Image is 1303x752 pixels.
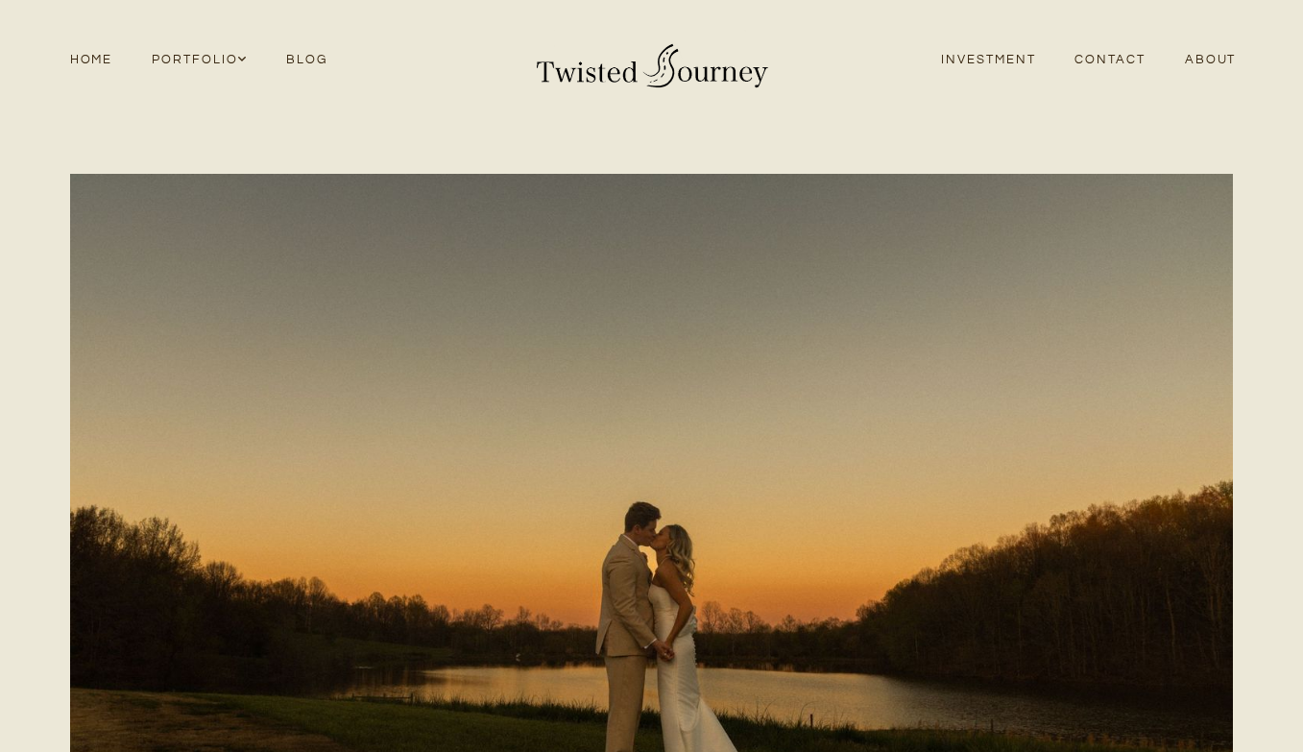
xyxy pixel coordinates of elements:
a: Home [50,47,133,73]
span: Portfolio [152,50,248,70]
a: Portfolio [133,47,267,73]
a: About [1165,47,1255,73]
a: Investment [922,47,1055,73]
a: Blog [267,47,348,73]
a: Contact [1055,47,1165,73]
img: Twisted Journey [532,30,772,90]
